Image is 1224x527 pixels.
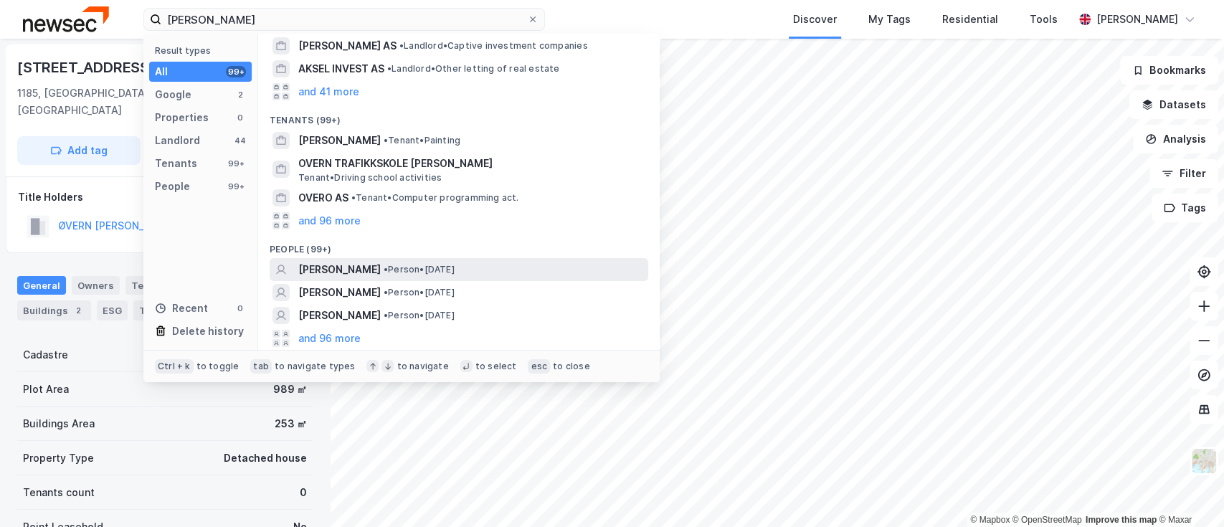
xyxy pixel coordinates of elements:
span: OVERN TRAFIKKSKOLE [PERSON_NAME] [298,155,642,172]
span: [PERSON_NAME] [298,261,381,278]
img: newsec-logo.f6e21ccffca1b3a03d2d.png [23,6,109,32]
div: 989 ㎡ [273,381,307,398]
div: to navigate [397,361,448,372]
div: tab [250,359,272,374]
div: People (99+) [258,232,660,258]
div: Title Holders [18,189,312,206]
div: to toggle [196,361,239,372]
div: Tenants (99+) [258,103,660,129]
span: • [351,192,356,203]
div: ESG [97,300,128,321]
img: Z [1190,447,1218,475]
div: General [17,276,66,295]
span: [PERSON_NAME] [298,284,381,301]
div: Buildings Area [23,415,95,432]
div: [STREET_ADDRESS] [17,56,158,79]
div: 99+ [226,181,246,192]
div: to close [553,361,590,372]
div: 253 ㎡ [275,415,307,432]
div: 44 [234,135,246,146]
span: • [399,40,404,51]
span: • [384,287,388,298]
button: Bookmarks [1120,56,1218,85]
div: My Tags [868,11,911,28]
span: Person • [DATE] [384,310,455,321]
div: All [155,63,168,80]
span: Tenant • Driving school activities [298,172,442,184]
button: and 96 more [298,212,361,229]
div: Residential [942,11,998,28]
div: to navigate types [275,361,355,372]
span: [PERSON_NAME] [298,307,381,324]
div: Cadastre [23,346,68,364]
span: [PERSON_NAME] AS [298,37,397,54]
span: [PERSON_NAME] [298,132,381,149]
div: Landlord [155,132,200,149]
div: Transactions [133,300,226,321]
div: 0 [234,303,246,314]
div: Properties [155,109,209,126]
button: Tags [1152,194,1218,222]
span: • [384,135,388,146]
span: AKSEL INVEST AS [298,60,384,77]
input: Search by address, cadastre, landlords, tenants or people [161,9,527,30]
div: 0 [234,112,246,123]
div: 99+ [226,66,246,77]
div: People [155,178,190,195]
button: Analysis [1133,125,1218,153]
span: Person • [DATE] [384,264,455,275]
span: Landlord • Other letting of real estate [387,63,560,75]
button: Add tag [17,136,141,165]
div: Owners [72,276,120,295]
button: and 41 more [298,83,359,100]
div: Kontrollprogram for chat [1152,458,1224,527]
span: OVERO AS [298,189,348,206]
div: Tenants [155,155,197,172]
div: Detached house [224,450,307,467]
div: [PERSON_NAME] [1096,11,1178,28]
div: Property Type [23,450,94,467]
div: Tools [1030,11,1058,28]
div: Plot Area [23,381,69,398]
div: Recent [155,300,208,317]
a: Improve this map [1086,515,1157,525]
div: Result types [155,45,252,56]
iframe: Chat Widget [1152,458,1224,527]
span: • [384,264,388,275]
div: 1185, [GEOGRAPHIC_DATA], [GEOGRAPHIC_DATA] [17,85,199,119]
div: Tenants count [23,484,95,501]
span: • [387,63,392,74]
button: Filter [1149,159,1218,188]
span: • [384,310,388,321]
div: esc [528,359,550,374]
div: Google [155,86,191,103]
span: Tenant • Computer programming act. [351,192,519,204]
div: 2 [234,89,246,100]
button: and 96 more [298,330,361,347]
div: 2 [71,303,85,318]
div: 0 [300,484,307,501]
div: Delete history [172,323,244,340]
div: Discover [793,11,837,28]
span: Landlord • Captive investment companies [399,40,588,52]
div: Tenants [125,276,176,295]
span: Tenant • Painting [384,135,460,146]
div: Ctrl + k [155,359,194,374]
div: to select [475,361,517,372]
div: Buildings [17,300,91,321]
div: 99+ [226,158,246,169]
a: OpenStreetMap [1012,515,1082,525]
button: Datasets [1129,90,1218,119]
span: Person • [DATE] [384,287,455,298]
a: Mapbox [970,515,1010,525]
